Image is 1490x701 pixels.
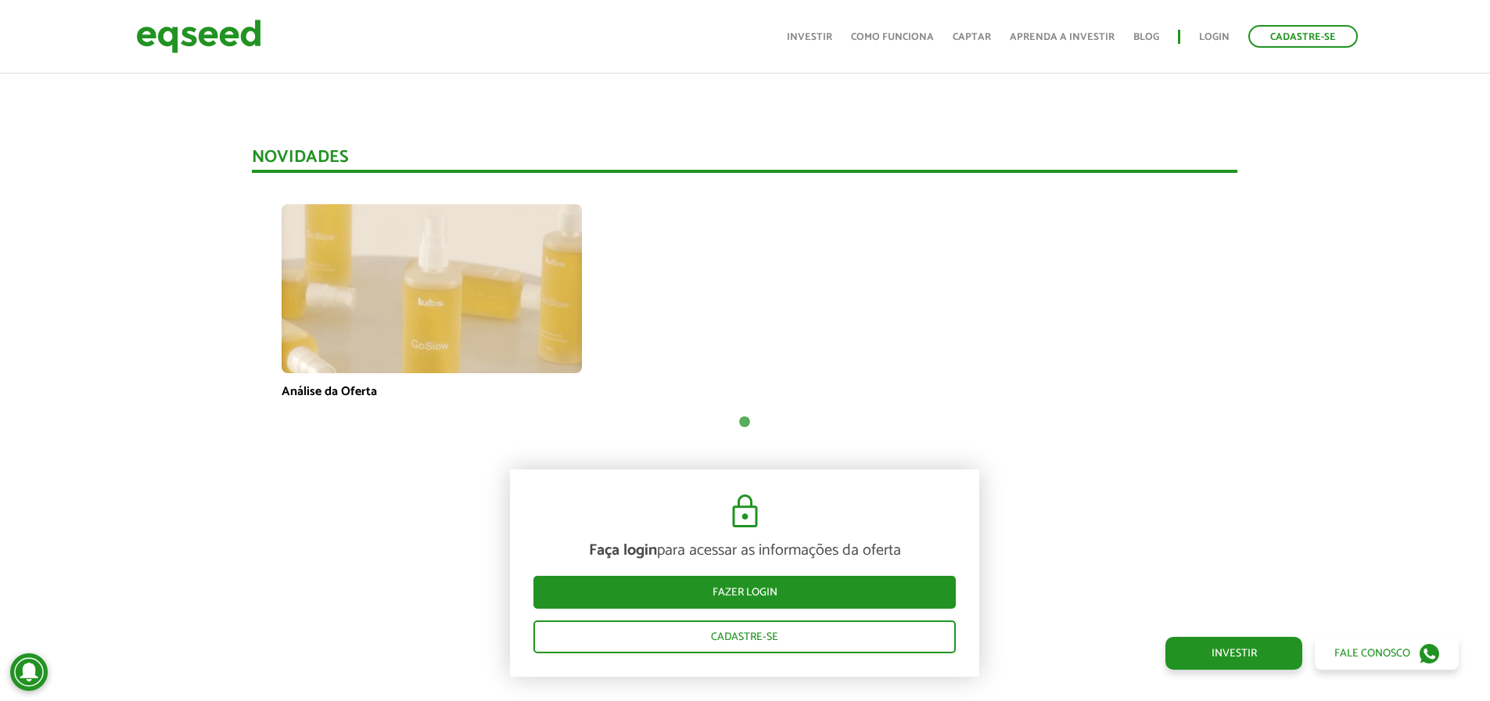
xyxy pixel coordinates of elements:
a: Aprenda a investir [1010,32,1115,42]
a: Investir [787,32,832,42]
img: EqSeed [136,16,261,57]
p: para acessar as informações da oferta [533,541,956,560]
a: Fale conosco [1315,637,1459,670]
img: maxresdefault.jpg [282,204,582,373]
div: Novidades [252,149,1237,173]
a: Como funciona [851,32,934,42]
a: Investir [1165,637,1302,670]
p: Análise da Oferta [282,384,582,399]
a: Fazer login [533,576,956,609]
a: Blog [1133,32,1159,42]
a: Cadastre-se [1248,25,1358,48]
img: cadeado.svg [726,493,764,530]
a: Login [1199,32,1230,42]
a: Captar [953,32,991,42]
button: 1 of 1 [737,415,752,430]
a: Cadastre-se [533,620,956,653]
strong: Faça login [589,537,657,563]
